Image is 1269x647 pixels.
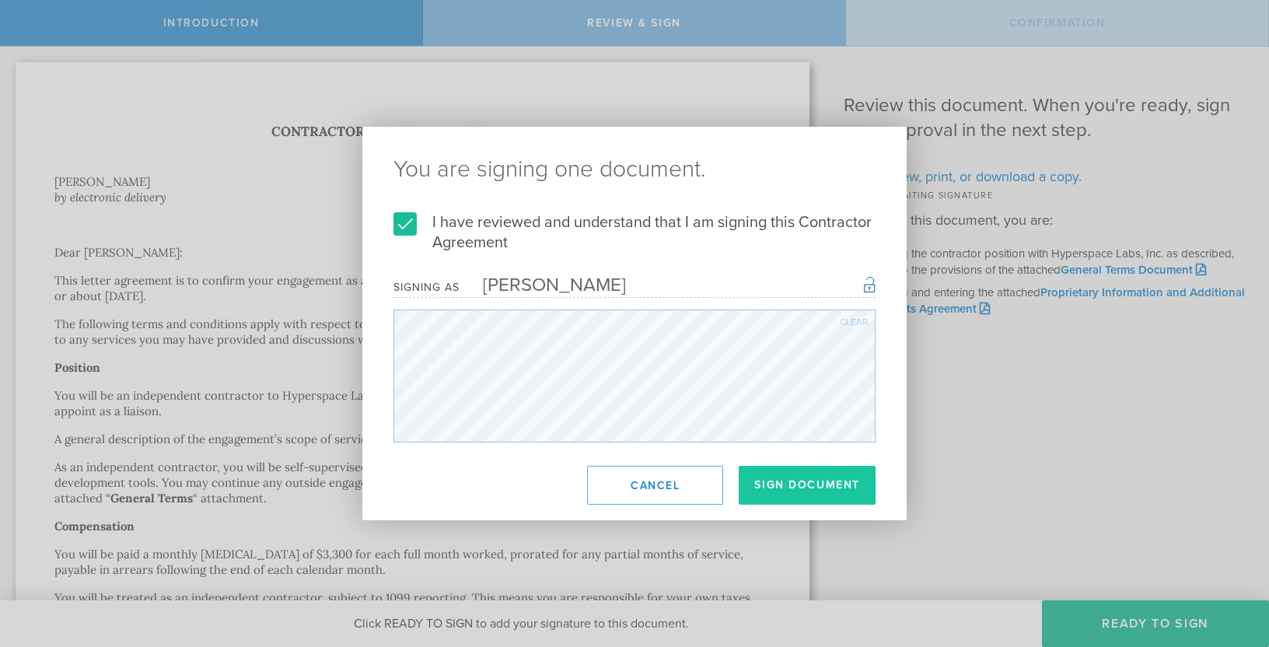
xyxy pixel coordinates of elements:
ng-pluralize: You are signing one document. [393,158,876,181]
label: I have reviewed and understand that I am signing this Contractor Agreement [393,212,876,253]
button: Sign Document [739,466,876,505]
div: [PERSON_NAME] [460,274,626,296]
button: Cancel [587,466,723,505]
div: Signing as [393,281,460,294]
